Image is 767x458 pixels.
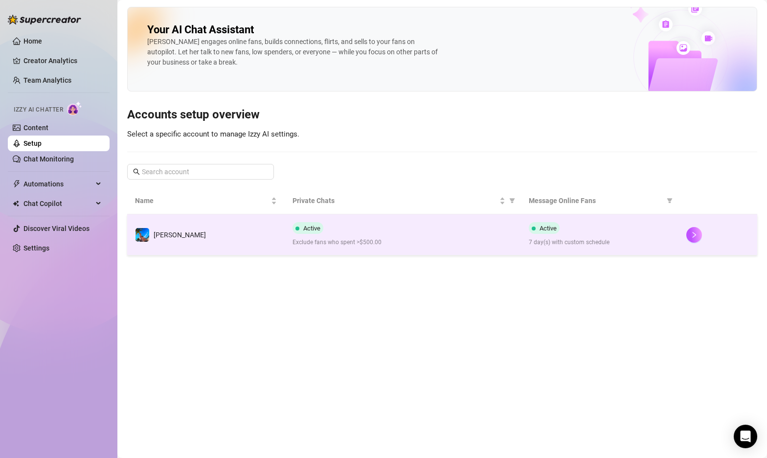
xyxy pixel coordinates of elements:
a: Discover Viral Videos [23,225,90,232]
h2: Your AI Chat Assistant [147,23,254,37]
span: Active [303,225,320,232]
span: Select a specific account to manage Izzy AI settings. [127,130,299,138]
img: Chat Copilot [13,200,19,207]
span: 7 day(s) with custom schedule [529,238,671,247]
span: Automations [23,176,93,192]
span: filter [667,198,673,204]
span: filter [507,193,517,208]
a: Settings [23,244,49,252]
span: Active [540,225,557,232]
a: Home [23,37,42,45]
span: thunderbolt [13,180,21,188]
span: Private Chats [293,195,497,206]
span: Izzy AI Chatter [14,105,63,114]
a: Setup [23,139,42,147]
th: Name [127,187,285,214]
img: AI Chatter [67,101,82,115]
span: search [133,168,140,175]
div: Open Intercom Messenger [734,425,757,448]
div: [PERSON_NAME] engages online fans, builds connections, flirts, and sells to your fans on autopilo... [147,37,441,68]
span: right [691,231,698,238]
button: right [686,227,702,243]
a: Team Analytics [23,76,71,84]
span: Exclude fans who spent >$500.00 [293,238,513,247]
th: Private Chats [285,187,521,214]
h3: Accounts setup overview [127,107,757,123]
span: Name [135,195,269,206]
a: Content [23,124,48,132]
a: Chat Monitoring [23,155,74,163]
span: filter [665,193,675,208]
span: Chat Copilot [23,196,93,211]
img: Ryan [135,228,149,242]
a: Creator Analytics [23,53,102,69]
span: filter [509,198,515,204]
img: logo-BBDzfeDw.svg [8,15,81,24]
span: [PERSON_NAME] [154,231,206,239]
input: Search account [142,166,260,177]
span: Message Online Fans [529,195,663,206]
